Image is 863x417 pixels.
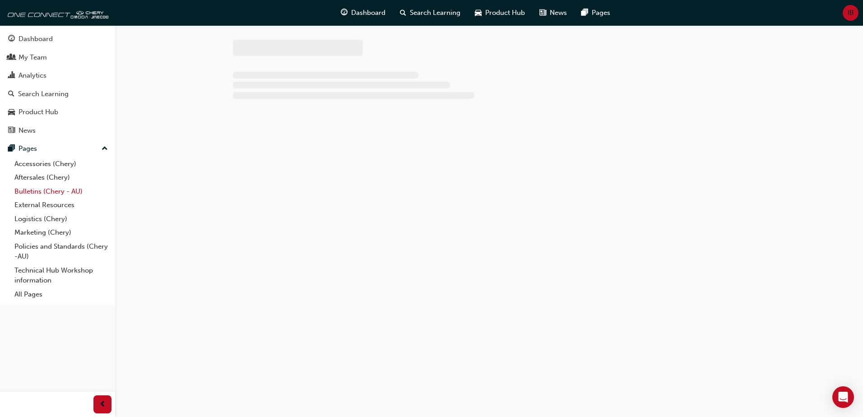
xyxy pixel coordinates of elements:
[11,198,111,212] a: External Resources
[334,4,393,22] a: guage-iconDashboard
[4,67,111,84] a: Analytics
[4,122,111,139] a: News
[574,4,617,22] a: pages-iconPages
[400,7,406,19] span: search-icon
[11,171,111,185] a: Aftersales (Chery)
[581,7,588,19] span: pages-icon
[8,35,15,43] span: guage-icon
[843,5,858,21] button: IB
[4,49,111,66] a: My Team
[4,86,111,102] a: Search Learning
[19,52,47,63] div: My Team
[4,140,111,157] button: Pages
[832,386,854,408] div: Open Intercom Messenger
[11,240,111,264] a: Policies and Standards (Chery -AU)
[11,264,111,287] a: Technical Hub Workshop information
[11,226,111,240] a: Marketing (Chery)
[485,8,525,18] span: Product Hub
[8,54,15,62] span: people-icon
[4,31,111,47] a: Dashboard
[11,287,111,301] a: All Pages
[848,8,854,18] span: IB
[8,72,15,80] span: chart-icon
[11,157,111,171] a: Accessories (Chery)
[11,185,111,199] a: Bulletins (Chery - AU)
[19,144,37,154] div: Pages
[102,143,108,155] span: up-icon
[19,34,53,44] div: Dashboard
[19,107,58,117] div: Product Hub
[539,7,546,19] span: news-icon
[99,399,106,410] span: prev-icon
[592,8,610,18] span: Pages
[341,7,348,19] span: guage-icon
[393,4,468,22] a: search-iconSearch Learning
[19,125,36,136] div: News
[4,104,111,120] a: Product Hub
[550,8,567,18] span: News
[19,70,46,81] div: Analytics
[468,4,532,22] a: car-iconProduct Hub
[8,90,14,98] span: search-icon
[11,212,111,226] a: Logistics (Chery)
[410,8,460,18] span: Search Learning
[8,145,15,153] span: pages-icon
[5,4,108,22] img: oneconnect
[18,89,69,99] div: Search Learning
[8,127,15,135] span: news-icon
[532,4,574,22] a: news-iconNews
[4,29,111,140] button: DashboardMy TeamAnalyticsSearch LearningProduct HubNews
[475,7,482,19] span: car-icon
[8,108,15,116] span: car-icon
[351,8,385,18] span: Dashboard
